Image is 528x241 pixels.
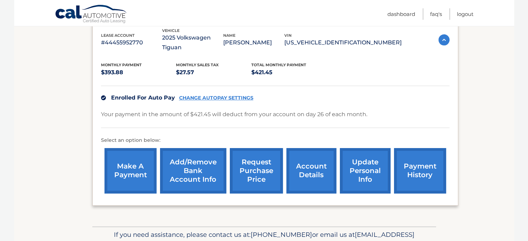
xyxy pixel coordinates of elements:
[230,148,283,193] a: request purchase price
[101,68,176,77] p: $393.88
[284,38,402,48] p: [US_VEHICLE_IDENTIFICATION_NUMBER]
[387,8,415,20] a: Dashboard
[223,38,284,48] p: [PERSON_NAME]
[160,148,226,193] a: Add/Remove bank account info
[176,68,251,77] p: $27.57
[251,68,327,77] p: $421.45
[284,33,292,38] span: vin
[457,8,473,20] a: Logout
[101,110,367,119] p: Your payment in the amount of $421.45 will deduct from your account on day 26 of each month.
[162,28,179,33] span: vehicle
[101,62,142,67] span: Monthly Payment
[101,33,135,38] span: lease account
[394,148,446,193] a: payment history
[251,231,312,239] span: [PHONE_NUMBER]
[438,34,450,45] img: accordion-active.svg
[251,62,306,67] span: Total Monthly Payment
[430,8,442,20] a: FAQ's
[111,94,175,101] span: Enrolled For Auto Pay
[101,38,162,48] p: #44455952770
[101,136,450,145] p: Select an option below:
[179,95,253,101] a: CHANGE AUTOPAY SETTINGS
[55,5,128,25] a: Cal Automotive
[223,33,235,38] span: name
[286,148,336,193] a: account details
[162,33,223,52] p: 2025 Volkswagen Tiguan
[340,148,391,193] a: update personal info
[176,62,219,67] span: Monthly sales Tax
[101,95,106,100] img: check.svg
[104,148,157,193] a: make a payment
